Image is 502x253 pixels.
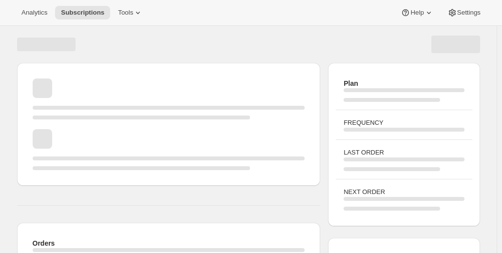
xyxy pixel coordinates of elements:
h3: FREQUENCY [344,118,464,128]
span: Analytics [21,9,47,17]
span: Tools [118,9,133,17]
h2: Plan [344,78,464,88]
span: Subscriptions [61,9,104,17]
span: Settings [457,9,481,17]
span: Help [410,9,424,17]
h2: Orders [33,238,305,248]
h3: LAST ORDER [344,148,464,157]
h3: NEXT ORDER [344,187,464,197]
button: Subscriptions [55,6,110,19]
button: Tools [112,6,149,19]
button: Analytics [16,6,53,19]
button: Settings [442,6,486,19]
button: Help [395,6,439,19]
